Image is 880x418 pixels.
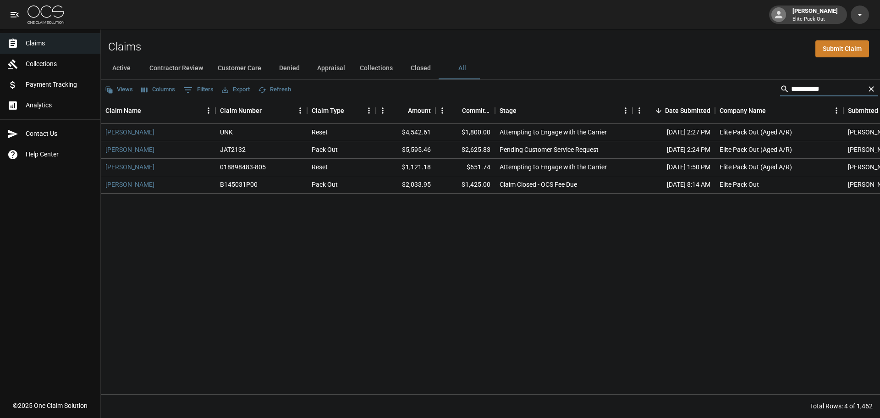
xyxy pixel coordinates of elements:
button: Closed [400,57,441,79]
button: Appraisal [310,57,352,79]
button: Sort [517,104,529,117]
button: Sort [344,104,357,117]
button: Export [220,83,252,97]
div: Reset [312,162,328,172]
div: $1,800.00 [435,124,495,141]
div: [PERSON_NAME] [789,6,841,23]
span: Help Center [26,150,93,159]
div: $2,033.95 [376,176,435,194]
button: Sort [395,104,408,117]
button: open drawer [5,6,24,24]
button: Collections [352,57,400,79]
a: [PERSON_NAME] [105,180,154,189]
div: 018898483-805 [220,162,266,172]
div: Pending Customer Service Request [500,145,599,154]
button: Customer Care [210,57,269,79]
div: Claim Closed - OCS Fee Due [500,180,577,189]
button: Sort [141,104,154,117]
div: [DATE] 2:27 PM [632,124,715,141]
button: Menu [435,104,449,117]
button: Sort [766,104,779,117]
div: Claim Type [312,98,344,123]
div: Elite Pack Out (Aged A/R) [720,128,792,137]
span: Contact Us [26,129,93,139]
div: Total Rows: 4 of 1,462 [810,401,873,411]
button: Menu [830,104,843,117]
a: Submit Claim [815,40,869,57]
button: All [441,57,483,79]
div: Search [780,82,878,98]
div: Elite Pack Out (Aged A/R) [720,145,792,154]
button: Menu [619,104,632,117]
div: Committed Amount [435,98,495,123]
span: Analytics [26,100,93,110]
div: Attempting to Engage with the Carrier [500,128,607,137]
div: UNK [220,128,233,137]
div: JAT2132 [220,145,246,154]
a: [PERSON_NAME] [105,145,154,154]
div: Reset [312,128,328,137]
div: Claim Type [307,98,376,123]
span: Claims [26,39,93,48]
div: © 2025 One Claim Solution [13,401,88,410]
span: Collections [26,59,93,69]
div: Amount [408,98,431,123]
div: $1,121.18 [376,159,435,176]
div: Elite Pack Out [720,180,759,189]
div: Pack Out [312,145,338,154]
div: $2,625.83 [435,141,495,159]
div: dynamic tabs [101,57,880,79]
button: Select columns [139,83,177,97]
button: Denied [269,57,310,79]
div: B145031P00 [220,180,258,189]
div: Company Name [720,98,766,123]
button: Show filters [181,83,216,97]
button: Menu [362,104,376,117]
div: [DATE] 2:24 PM [632,141,715,159]
div: Company Name [715,98,843,123]
button: Menu [293,104,307,117]
div: Claim Number [215,98,307,123]
div: Date Submitted [665,98,710,123]
p: Elite Pack Out [792,16,838,23]
div: $4,542.61 [376,124,435,141]
a: [PERSON_NAME] [105,128,154,137]
span: Payment Tracking [26,80,93,89]
div: $5,595.46 [376,141,435,159]
button: Sort [449,104,462,117]
button: Sort [262,104,275,117]
div: Committed Amount [462,98,490,123]
button: Refresh [256,83,293,97]
button: Menu [376,104,390,117]
button: Menu [632,104,646,117]
div: $651.74 [435,159,495,176]
img: ocs-logo-white-transparent.png [27,6,64,24]
div: Claim Number [220,98,262,123]
div: Stage [500,98,517,123]
div: Attempting to Engage with the Carrier [500,162,607,172]
div: Claim Name [101,98,215,123]
div: Claim Name [105,98,141,123]
div: Date Submitted [632,98,715,123]
button: Contractor Review [142,57,210,79]
button: Menu [202,104,215,117]
div: Elite Pack Out (Aged A/R) [720,162,792,172]
div: Pack Out [312,180,338,189]
button: Clear [864,82,878,96]
h2: Claims [108,40,141,54]
div: [DATE] 8:14 AM [632,176,715,194]
div: Stage [495,98,632,123]
a: [PERSON_NAME] [105,162,154,172]
button: Views [103,83,135,97]
button: Active [101,57,142,79]
div: [DATE] 1:50 PM [632,159,715,176]
button: Sort [652,104,665,117]
div: Amount [376,98,435,123]
div: $1,425.00 [435,176,495,194]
